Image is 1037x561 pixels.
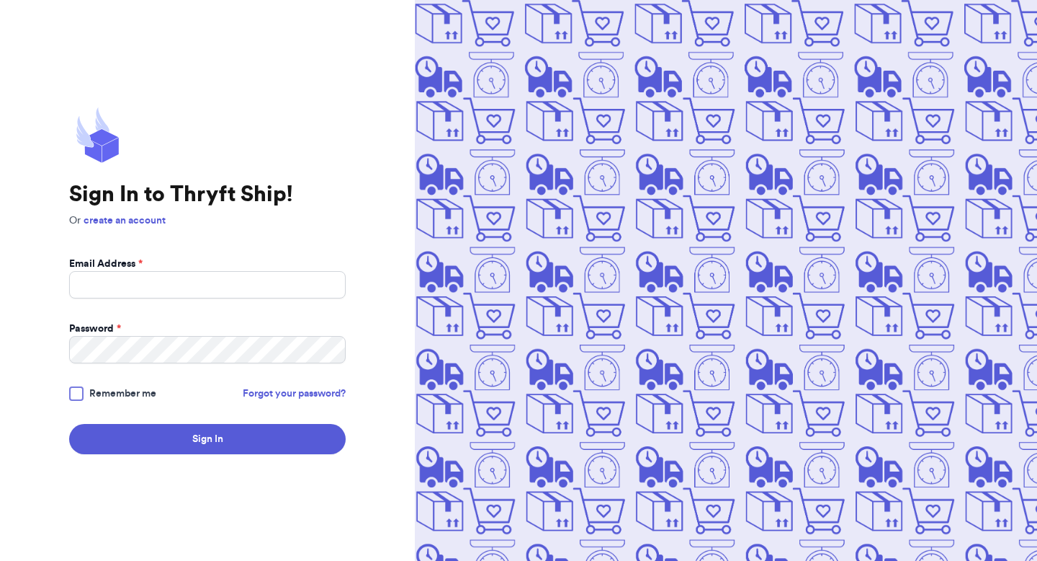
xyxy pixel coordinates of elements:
label: Email Address [69,257,143,271]
span: Remember me [89,386,156,401]
a: Forgot your password? [243,386,346,401]
h1: Sign In to Thryft Ship! [69,182,346,208]
a: create an account [84,216,166,226]
p: Or [69,213,346,228]
button: Sign In [69,424,346,454]
label: Password [69,322,121,336]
